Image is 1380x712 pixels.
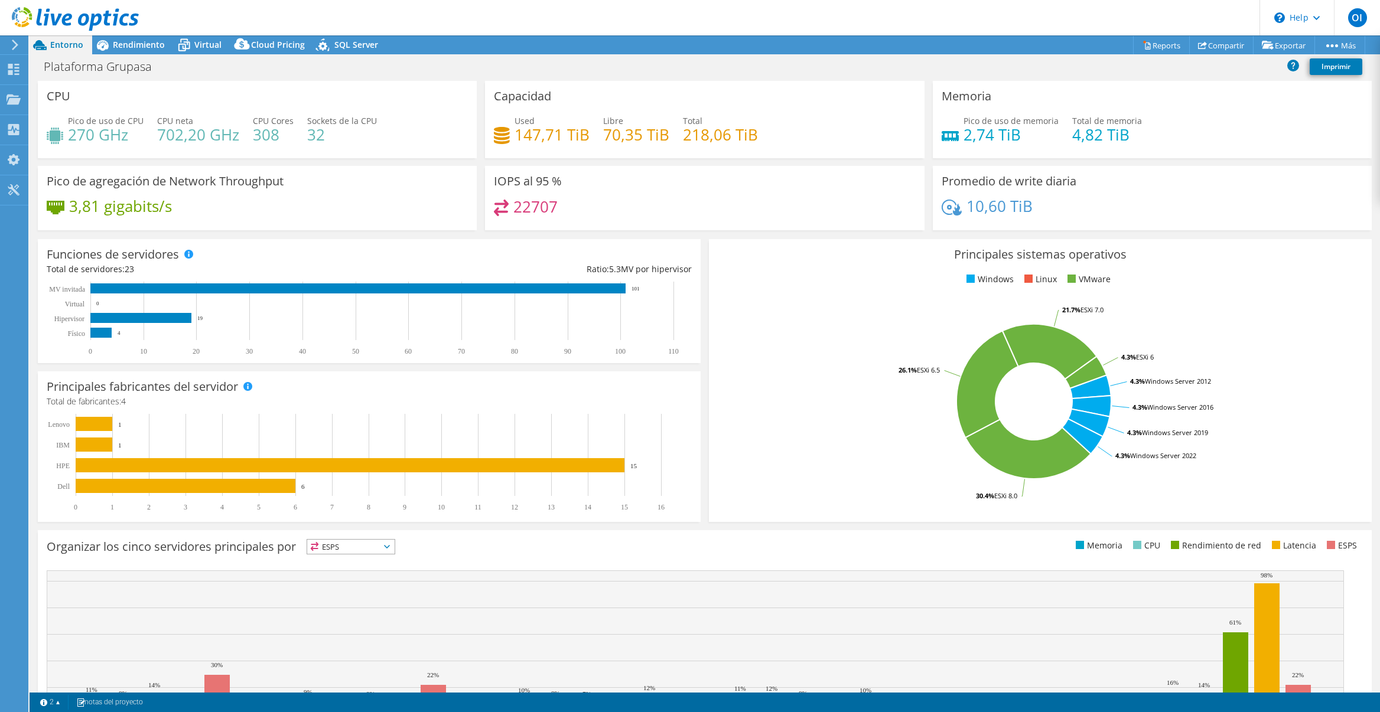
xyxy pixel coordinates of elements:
[118,330,121,336] text: 4
[47,248,179,261] h3: Funciones de servidores
[658,503,665,511] text: 16
[1132,403,1147,411] tspan: 4.3%
[1292,671,1304,678] text: 22%
[1145,377,1211,386] tspan: Windows Server 2012
[367,503,370,511] text: 8
[966,200,1033,213] h4: 10,60 TiB
[193,347,200,355] text: 20
[458,347,465,355] text: 70
[74,503,77,511] text: 0
[56,441,70,449] text: IBM
[307,115,377,126] span: Sockets de la CPU
[1072,128,1142,141] h4: 4,82 TiB
[299,347,306,355] text: 40
[668,347,679,355] text: 110
[994,491,1017,500] tspan: ESXi 8.0
[1115,451,1130,460] tspan: 4.3%
[621,503,628,511] text: 15
[683,128,758,141] h4: 218,06 TiB
[630,462,637,469] text: 15
[38,60,170,73] h1: Plataforma Grupasa
[96,301,99,306] text: 0
[118,421,122,428] text: 1
[257,503,261,511] text: 5
[140,347,147,355] text: 10
[366,690,375,697] text: 8%
[304,688,313,695] text: 9%
[47,263,369,276] div: Total de servidores:
[1062,305,1080,314] tspan: 21.7%
[330,503,334,511] text: 7
[54,315,84,323] text: Hipervisor
[113,39,165,50] span: Rendimiento
[494,175,562,188] h3: IOPS al 95 %
[89,347,92,355] text: 0
[68,695,151,710] a: notas del proyecto
[86,686,97,693] text: 11%
[1072,115,1142,126] span: Total de memoria
[766,685,777,692] text: 12%
[211,661,223,668] text: 30%
[1167,679,1179,686] text: 16%
[1121,352,1136,361] tspan: 4.3%
[48,420,70,429] text: Lenovo
[1136,352,1154,361] tspan: ESXi 6
[964,115,1059,126] span: Pico de uso de memoria
[438,503,445,511] text: 10
[157,115,193,126] span: CPU neta
[119,690,128,697] text: 8%
[1324,539,1357,552] li: ESPS
[1142,428,1208,437] tspan: Windows Server 2019
[121,396,126,407] span: 4
[942,175,1076,188] h3: Promedio de write diaria
[32,695,69,710] a: 2
[1065,273,1111,286] li: VMware
[1348,8,1367,27] span: OI
[603,128,669,141] h4: 70,35 TiB
[548,503,555,511] text: 13
[964,273,1014,286] li: Windows
[47,175,284,188] h3: Pico de agregación de Network Throughput
[518,687,530,694] text: 10%
[69,200,172,213] h4: 3,81 gigabits/s
[68,115,144,126] span: Pico de uso de CPU
[615,347,626,355] text: 100
[194,39,222,50] span: Virtual
[976,491,994,500] tspan: 30.4%
[118,442,122,449] text: 1
[47,380,238,393] h3: Principales fabricantes del servidor
[511,347,518,355] text: 80
[405,347,412,355] text: 60
[157,128,239,141] h4: 702,20 GHz
[1130,539,1160,552] li: CPU
[369,263,692,276] div: Ratio: MV por hipervisor
[1253,36,1315,54] a: Exportar
[964,128,1059,141] h4: 2,74 TiB
[197,315,203,321] text: 19
[511,503,518,511] text: 12
[860,687,871,694] text: 10%
[564,347,571,355] text: 90
[334,39,378,50] span: SQL Server
[47,90,70,103] h3: CPU
[1314,36,1365,54] a: Más
[1198,681,1210,688] text: 14%
[515,128,590,141] h4: 147,71 TiB
[125,263,134,275] span: 23
[551,690,560,697] text: 8%
[56,462,70,470] text: HPE
[1261,571,1272,579] text: 98%
[246,347,253,355] text: 30
[1133,36,1190,54] a: Reports
[1130,451,1196,460] tspan: Windows Server 2022
[1080,305,1104,314] tspan: ESXi 7.0
[47,395,692,408] h4: Total de fabricantes:
[799,690,808,697] text: 8%
[220,503,224,511] text: 4
[632,286,640,292] text: 101
[65,300,85,308] text: Virtual
[57,482,70,491] text: Dell
[1274,12,1285,23] svg: \n
[1189,36,1254,54] a: Compartir
[513,200,558,213] h4: 22707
